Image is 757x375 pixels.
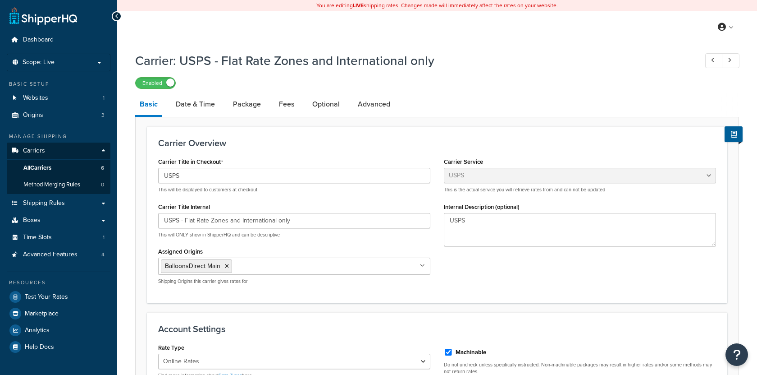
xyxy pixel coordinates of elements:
li: Origins [7,107,110,124]
h3: Account Settings [158,324,716,334]
span: Marketplace [25,310,59,318]
a: Basic [135,93,162,117]
p: This will ONLY show in ShipperHQ and can be descriptive [158,231,430,238]
label: Enabled [136,78,175,88]
a: Carriers [7,143,110,159]
label: Rate Type [158,344,184,351]
h3: Carrier Overview [158,138,716,148]
textarea: USPS [444,213,716,246]
a: Package [228,93,265,115]
a: Fees [274,93,299,115]
a: Advanced Features4 [7,246,110,263]
span: Origins [23,111,43,119]
button: Open Resource Center [725,343,748,366]
a: Test Your Rates [7,289,110,305]
span: All Carriers [23,164,51,172]
label: Internal Description (optional) [444,204,520,210]
p: This is the actual service you will retrieve rates from and can not be updated [444,186,716,193]
span: BalloonsDirect Main [165,261,220,271]
a: Shipping Rules [7,195,110,212]
span: Websites [23,94,48,102]
a: Time Slots1 [7,229,110,246]
a: Date & Time [171,93,219,115]
p: Shipping Origins this carrier gives rates for [158,278,430,285]
li: Method Merging Rules [7,176,110,193]
a: Next Record [722,53,739,68]
span: Carriers [23,147,45,155]
div: Manage Shipping [7,133,110,140]
label: Carrier Title in Checkout [158,158,223,166]
label: Assigned Origins [158,248,203,255]
label: Carrier Service [444,158,483,165]
div: Basic Setup [7,80,110,88]
span: Advanced Features [23,251,78,259]
li: Advanced Features [7,246,110,263]
li: Carriers [7,143,110,194]
span: Analytics [25,327,50,334]
span: 1 [103,234,105,241]
span: 4 [101,251,105,259]
a: Origins3 [7,107,110,124]
a: Dashboard [7,32,110,48]
button: Show Help Docs [725,126,743,142]
label: Machinable [456,348,486,356]
span: Boxes [23,217,41,224]
a: Advanced [353,93,395,115]
span: Test Your Rates [25,293,68,301]
label: Carrier Title Internal [158,204,210,210]
a: Marketplace [7,306,110,322]
a: AllCarriers6 [7,160,110,176]
span: Time Slots [23,234,52,241]
span: 3 [101,111,105,119]
a: Analytics [7,322,110,338]
a: Websites1 [7,90,110,106]
a: Boxes [7,212,110,229]
div: Resources [7,279,110,287]
span: Dashboard [23,36,54,44]
li: Time Slots [7,229,110,246]
p: This will be displayed to customers at checkout [158,186,430,193]
a: Optional [308,93,344,115]
a: Help Docs [7,339,110,355]
a: Previous Record [705,53,723,68]
h1: Carrier: USPS - Flat Rate Zones and International only [135,52,689,69]
b: LIVE [353,1,364,9]
span: Scope: Live [23,59,55,66]
span: 1 [103,94,105,102]
a: Method Merging Rules0 [7,176,110,193]
span: 6 [101,164,104,172]
span: Help Docs [25,343,54,351]
span: 0 [101,181,104,189]
span: Shipping Rules [23,199,65,207]
span: Method Merging Rules [23,181,80,189]
li: Websites [7,90,110,106]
